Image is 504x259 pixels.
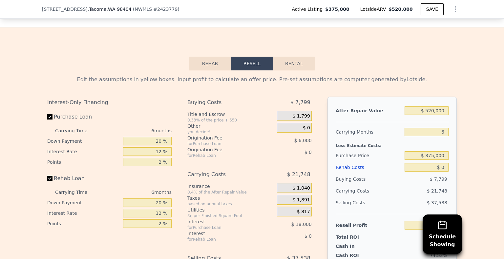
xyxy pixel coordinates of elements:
[189,57,231,70] button: Rehab
[187,213,274,218] div: 3¢ per Finished Square Foot
[427,200,447,205] span: $ 37,538
[47,114,52,120] input: Purchase Loan
[47,176,52,181] input: Rehab Loan
[292,113,310,119] span: $ 1,799
[336,150,402,161] div: Purchase Price
[304,150,312,155] span: $ 0
[187,135,261,141] div: Origination Fee
[336,219,402,231] div: Resell Profit
[303,125,310,131] span: $ 0
[336,173,402,185] div: Buying Costs
[187,129,274,135] div: you decide!
[88,6,132,12] span: , Tacoma
[294,138,311,143] span: $ 6,000
[187,183,274,190] div: Insurance
[107,7,132,12] span: , WA 98404
[187,111,274,118] div: Title and Escrow
[388,7,413,12] span: $520,000
[187,218,261,225] div: Interest
[187,123,274,129] div: Other
[325,6,349,12] span: $375,000
[153,7,178,12] span: # 2423779
[336,252,383,259] div: Cash ROI
[336,234,377,240] div: Total ROI
[135,7,152,12] span: NWMLS
[336,161,402,173] div: Rehab Costs
[187,207,274,213] div: Utilities
[187,97,261,108] div: Buying Costs
[55,187,98,197] div: Carrying Time
[187,141,261,146] div: for Purchase Loan
[47,97,172,108] div: Interest-Only Financing
[187,237,261,242] div: for Rehab Loan
[287,169,310,180] span: $ 21,748
[47,197,120,208] div: Down Payment
[47,136,120,146] div: Down Payment
[430,253,447,258] span: 74.53%
[187,169,261,180] div: Carrying Costs
[187,230,261,237] div: Interest
[47,173,120,184] label: Rehab Loan
[336,138,449,150] div: Less Estimate Costs:
[55,125,98,136] div: Carrying Time
[423,214,462,254] button: ScheduleShowing
[304,233,312,239] span: $ 0
[292,197,310,203] span: $ 1,891
[336,197,402,209] div: Selling Costs
[187,190,274,195] div: 0.4% of the After Repair Value
[187,195,274,201] div: Taxes
[47,146,120,157] div: Interest Rate
[187,146,261,153] div: Origination Fee
[421,3,444,15] button: SAVE
[187,201,274,207] div: based on annual taxes
[47,208,120,218] div: Interest Rate
[47,218,120,229] div: Points
[187,225,261,230] div: for Purchase Loan
[47,157,120,167] div: Points
[297,209,310,215] span: $ 817
[231,57,273,70] button: Resell
[427,188,447,194] span: $ 21,748
[133,6,179,12] div: ( )
[336,126,402,138] div: Carrying Months
[336,243,377,250] div: Cash In
[47,111,120,123] label: Purchase Loan
[187,153,261,158] div: for Rehab Loan
[42,6,88,12] span: [STREET_ADDRESS]
[47,76,457,83] div: Edit the assumptions in yellow boxes. Input profit to calculate an offer price. Pre-set assumptio...
[292,6,325,12] span: Active Listing
[100,187,172,197] div: 6 months
[273,57,315,70] button: Rental
[292,185,310,191] span: $ 1,040
[100,125,172,136] div: 6 months
[336,185,377,197] div: Carrying Costs
[290,97,310,108] span: $ 7,799
[336,105,402,117] div: After Repair Value
[187,118,274,123] div: 0.33% of the price + 550
[360,6,388,12] span: Lotside ARV
[449,3,462,16] button: Show Options
[430,176,447,182] span: $ 7,799
[291,222,312,227] span: $ 18,000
